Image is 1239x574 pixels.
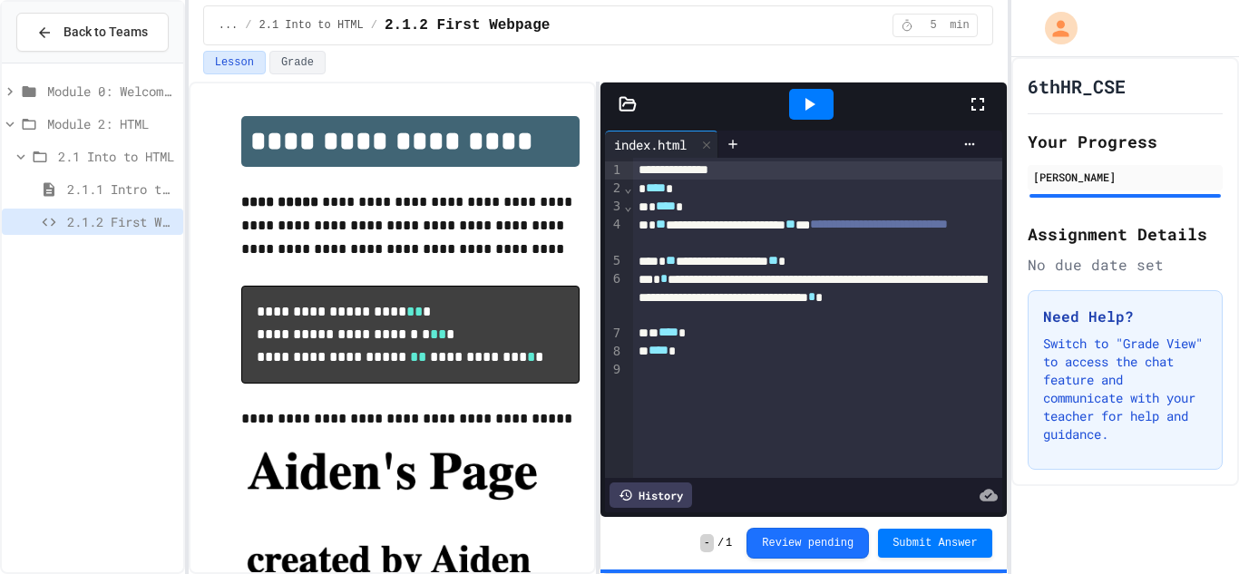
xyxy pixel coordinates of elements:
[1028,129,1223,154] h2: Your Progress
[717,536,724,550] span: /
[605,198,623,216] div: 3
[203,51,266,74] button: Lesson
[1028,221,1223,247] h2: Assignment Details
[371,18,377,33] span: /
[605,131,718,158] div: index.html
[605,161,623,180] div: 1
[63,23,148,42] span: Back to Teams
[1043,306,1207,327] h3: Need Help?
[269,51,326,74] button: Grade
[746,528,869,559] button: Review pending
[47,82,176,101] span: Module 0: Welcome to Web Development
[950,18,970,33] span: min
[259,18,364,33] span: 2.1 Into to HTML
[605,325,623,343] div: 7
[605,361,623,379] div: 9
[67,212,176,231] span: 2.1.2 First Webpage
[219,18,239,33] span: ...
[245,18,251,33] span: /
[605,270,623,325] div: 6
[726,536,732,550] span: 1
[605,180,623,198] div: 2
[700,534,714,552] span: -
[605,252,623,270] div: 5
[16,13,169,52] button: Back to Teams
[1043,335,1207,443] p: Switch to "Grade View" to access the chat feature and communicate with your teacher for help and ...
[47,114,176,133] span: Module 2: HTML
[623,199,632,213] span: Fold line
[1026,7,1082,49] div: My Account
[878,529,992,558] button: Submit Answer
[610,482,692,508] div: History
[623,180,632,195] span: Fold line
[58,147,176,166] span: 2.1 Into to HTML
[385,15,550,36] span: 2.1.2 First Webpage
[605,216,623,252] div: 4
[605,135,696,154] div: index.html
[1028,254,1223,276] div: No due date set
[605,343,623,361] div: 8
[893,536,978,550] span: Submit Answer
[1033,169,1217,185] div: [PERSON_NAME]
[1028,73,1126,99] h1: 6thHR_CSE
[67,180,176,199] span: 2.1.1 Intro to HTML
[919,18,948,33] span: 5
